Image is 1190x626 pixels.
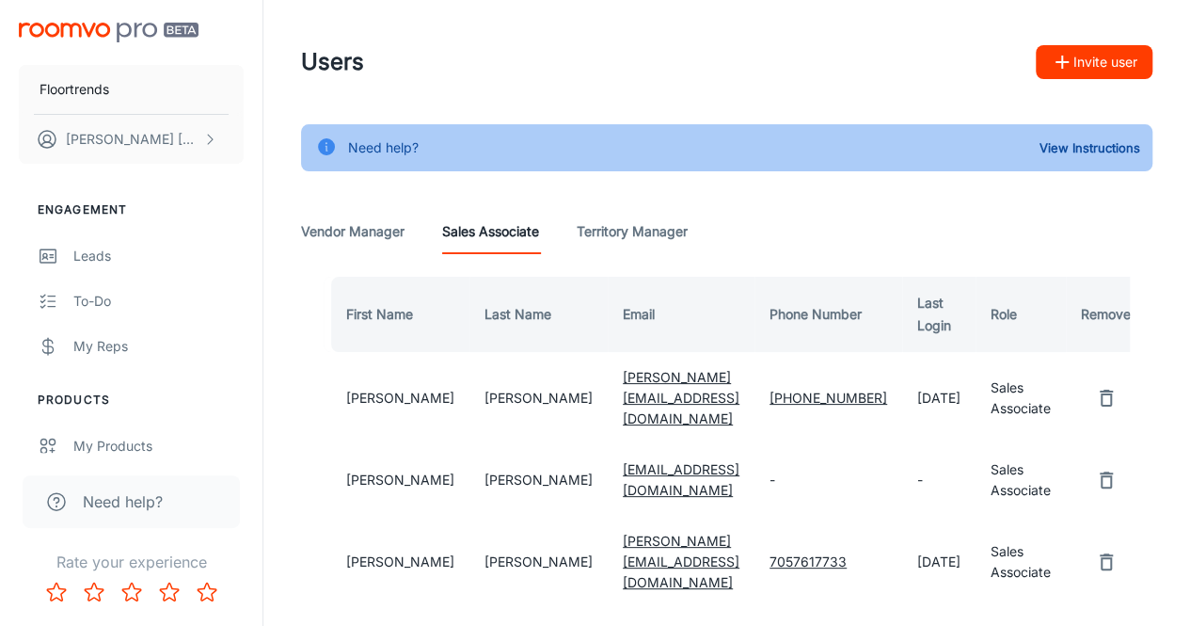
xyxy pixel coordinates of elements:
[83,490,163,513] span: Need help?
[1087,461,1125,499] button: remove user
[73,291,244,312] div: To-do
[188,573,226,611] button: Rate 5 star
[469,352,608,444] td: [PERSON_NAME]
[976,352,1066,444] td: Sales Associate
[469,516,608,608] td: [PERSON_NAME]
[73,246,244,266] div: Leads
[73,336,244,357] div: My Reps
[40,79,109,100] p: Floortrends
[902,444,976,516] td: -
[1066,277,1153,352] th: Remove
[113,573,151,611] button: Rate 3 star
[324,516,469,608] td: [PERSON_NAME]
[442,209,539,254] a: Sales Associate
[902,352,976,444] td: [DATE]
[15,551,247,573] p: Rate your experience
[19,23,198,42] img: Roomvo PRO Beta
[1087,543,1125,581] button: remove user
[324,444,469,516] td: [PERSON_NAME]
[19,65,244,114] button: Floortrends
[976,277,1066,352] th: Role
[324,352,469,444] td: [PERSON_NAME]
[66,129,198,150] p: [PERSON_NAME] [PERSON_NAME]
[301,45,364,79] h1: Users
[301,209,405,254] a: Vendor Manager
[469,444,608,516] td: [PERSON_NAME]
[754,277,902,352] th: Phone Number
[38,573,75,611] button: Rate 1 star
[151,573,188,611] button: Rate 4 star
[577,209,688,254] a: Territory Manager
[19,115,244,164] button: [PERSON_NAME] [PERSON_NAME]
[770,554,847,570] a: 7057617733
[623,533,739,590] a: [PERSON_NAME][EMAIL_ADDRESS][DOMAIN_NAME]
[976,516,1066,608] td: Sales Associate
[75,573,113,611] button: Rate 2 star
[623,369,739,426] a: [PERSON_NAME][EMAIL_ADDRESS][DOMAIN_NAME]
[976,444,1066,516] td: Sales Associate
[623,461,739,498] a: [EMAIL_ADDRESS][DOMAIN_NAME]
[1087,379,1125,417] button: remove user
[73,436,244,457] div: My Products
[469,277,608,352] th: Last Name
[770,390,887,406] a: [PHONE_NUMBER]
[324,277,469,352] th: First Name
[608,277,754,352] th: Email
[1036,45,1152,79] button: Invite user
[348,130,419,166] div: Need help?
[902,516,976,608] td: [DATE]
[1035,134,1145,162] button: View Instructions
[902,277,976,352] th: Last Login
[754,444,902,516] td: -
